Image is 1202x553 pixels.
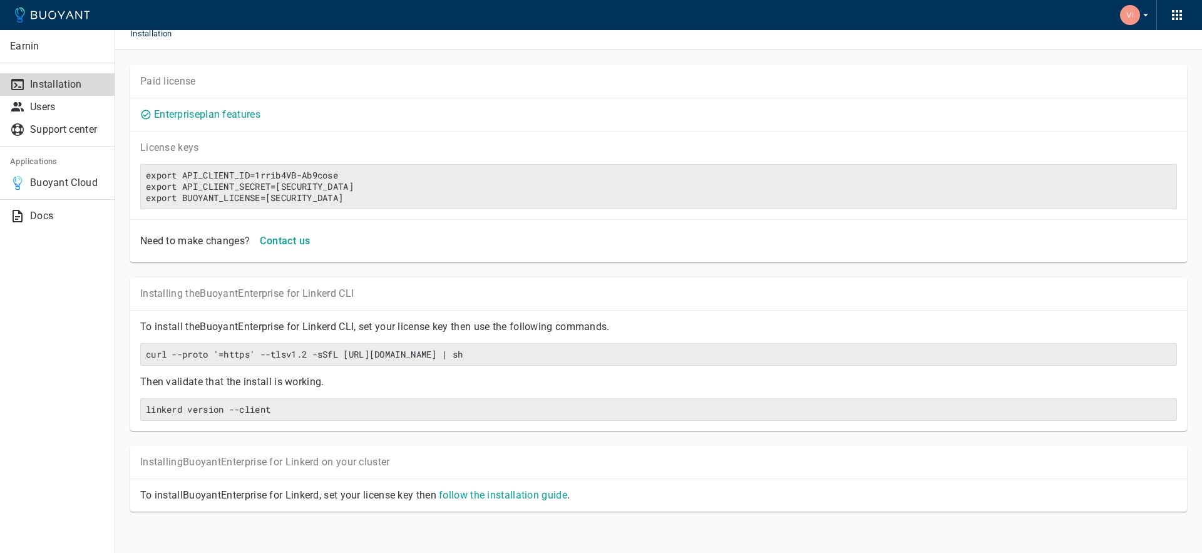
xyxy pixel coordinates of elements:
[30,123,105,136] p: Support center
[30,177,105,189] p: Buoyant Cloud
[140,287,1177,300] p: Installing the Buoyant Enterprise for Linkerd CLI
[140,489,1177,502] p: To install Buoyant Enterprise for Linkerd, set your license key then .
[135,230,250,247] div: Need to make changes?
[30,101,105,113] p: Users
[10,40,105,53] p: Earnin
[1120,5,1140,25] img: vivekanandan.balaguru@earnin.com
[439,489,567,501] a: follow the installation guide
[146,349,1171,360] h6: curl --proto '=https' --tlsv1.2 -sSfL [URL][DOMAIN_NAME] | sh
[140,75,1177,88] p: Paid license
[140,142,1177,154] p: License key s
[146,404,1171,415] h6: linkerd version --client
[140,456,1177,468] p: Installing Buoyant Enterprise for Linkerd on your cluster
[140,321,1177,333] p: To install the Buoyant Enterprise for Linkerd CLI, set your license key then use the following co...
[10,157,105,167] h5: Applications
[255,234,315,246] a: Contact us
[140,376,1177,388] p: Then validate that the install is working.
[30,210,105,222] p: Docs
[255,230,315,252] button: Contact us
[30,78,105,91] p: Installation
[154,108,260,120] a: Enterpriseplan features
[146,170,1171,204] h6: export API_CLIENT_ID=1rrib4VB-Ab9coseexport API_CLIENT_SECRET=[SECURITY_DATA]export BUOYANT_LICEN...
[260,235,310,247] h4: Contact us
[130,18,187,50] span: Installation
